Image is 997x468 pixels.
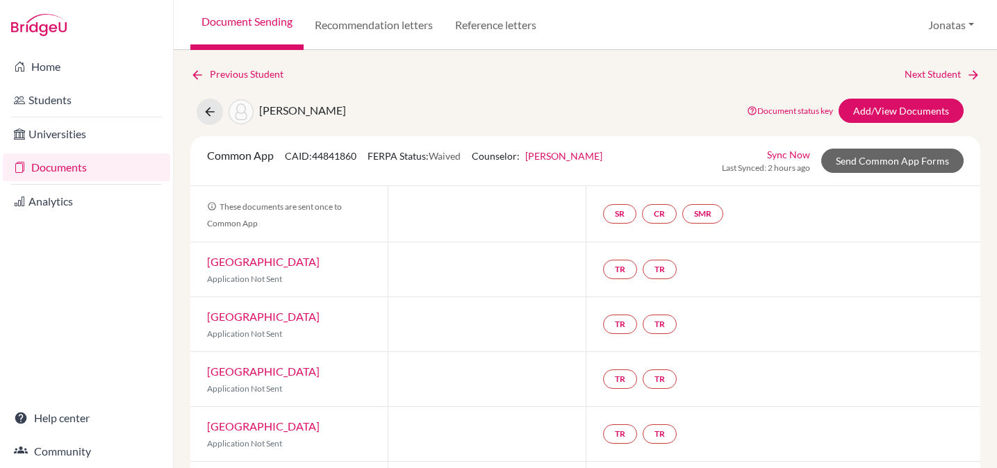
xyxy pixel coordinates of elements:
[642,204,677,224] a: CR
[603,260,637,279] a: TR
[3,404,170,432] a: Help center
[682,204,723,224] a: SMR
[3,153,170,181] a: Documents
[3,53,170,81] a: Home
[821,149,964,173] a: Send Common App Forms
[767,147,810,162] a: Sync Now
[368,150,461,162] span: FERPA Status:
[525,150,602,162] a: [PERSON_NAME]
[747,106,833,116] a: Document status key
[207,310,320,323] a: [GEOGRAPHIC_DATA]
[207,255,320,268] a: [GEOGRAPHIC_DATA]
[603,315,637,334] a: TR
[429,150,461,162] span: Waived
[207,438,282,449] span: Application Not Sent
[207,201,342,228] span: These documents are sent once to Common App
[3,86,170,114] a: Students
[207,328,282,339] span: Application Not Sent
[207,274,282,284] span: Application Not Sent
[472,150,602,162] span: Counselor:
[3,187,170,215] a: Analytics
[190,67,295,82] a: Previous Student
[643,315,677,334] a: TR
[207,419,320,433] a: [GEOGRAPHIC_DATA]
[603,204,636,224] a: SR
[207,383,282,394] span: Application Not Sent
[207,149,274,162] span: Common App
[905,67,980,82] a: Next Student
[3,120,170,148] a: Universities
[839,99,964,123] a: Add/View Documents
[3,437,170,465] a: Community
[603,369,637,389] a: TR
[603,424,637,444] a: TR
[259,103,346,117] span: [PERSON_NAME]
[643,260,677,279] a: TR
[643,424,677,444] a: TR
[643,369,677,389] a: TR
[11,14,67,36] img: Bridge-U
[207,365,320,378] a: [GEOGRAPHIC_DATA]
[922,12,980,38] button: Jonatas
[285,150,356,162] span: CAID: 44841860
[722,162,810,174] span: Last Synced: 2 hours ago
